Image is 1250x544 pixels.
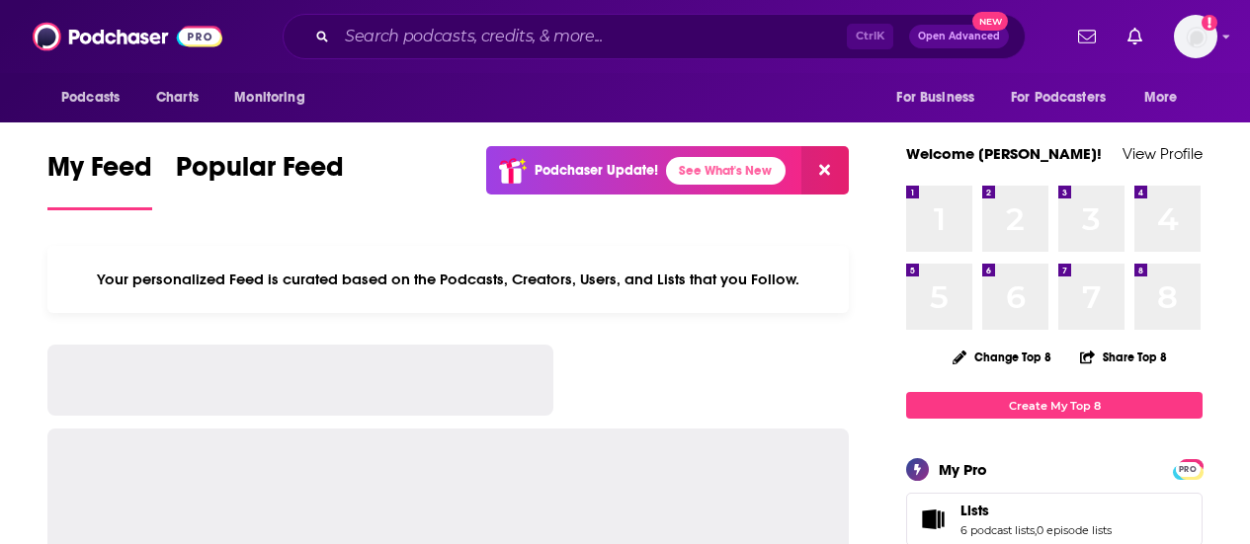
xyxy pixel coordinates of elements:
a: 6 podcast lists [960,523,1035,537]
a: Show notifications dropdown [1120,20,1150,53]
div: My Pro [939,460,987,479]
span: Popular Feed [176,150,344,195]
span: For Podcasters [1011,84,1106,112]
span: Open Advanced [918,32,1000,41]
button: open menu [998,79,1134,117]
a: My Feed [47,150,152,210]
svg: Add a profile image [1202,15,1217,31]
a: Lists [913,505,953,533]
button: Share Top 8 [1079,338,1168,376]
div: Your personalized Feed is curated based on the Podcasts, Creators, Users, and Lists that you Follow. [47,246,849,313]
button: Show profile menu [1174,15,1217,58]
a: See What's New [666,157,786,185]
button: open menu [47,79,145,117]
span: More [1144,84,1178,112]
span: Logged in as sierra.swanson [1174,15,1217,58]
button: Change Top 8 [941,345,1063,369]
div: Search podcasts, credits, & more... [283,14,1026,59]
p: Podchaser Update! [535,162,658,179]
button: open menu [220,79,330,117]
span: Lists [960,502,989,519]
a: 0 episode lists [1037,523,1112,537]
a: Popular Feed [176,150,344,210]
a: PRO [1176,461,1200,476]
input: Search podcasts, credits, & more... [337,21,847,52]
img: Podchaser - Follow, Share and Rate Podcasts [33,18,222,55]
span: Monitoring [234,84,304,112]
span: Podcasts [61,84,120,112]
span: Charts [156,84,199,112]
span: New [972,12,1008,31]
span: , [1035,523,1037,537]
a: Charts [143,79,210,117]
a: Welcome [PERSON_NAME]! [906,144,1102,163]
span: My Feed [47,150,152,195]
img: User Profile [1174,15,1217,58]
span: For Business [896,84,974,112]
a: Show notifications dropdown [1070,20,1104,53]
a: View Profile [1123,144,1203,163]
button: Open AdvancedNew [909,25,1009,48]
button: open menu [1130,79,1203,117]
a: Create My Top 8 [906,392,1203,419]
span: PRO [1176,462,1200,477]
a: Lists [960,502,1112,519]
span: Ctrl K [847,24,893,49]
button: open menu [882,79,999,117]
